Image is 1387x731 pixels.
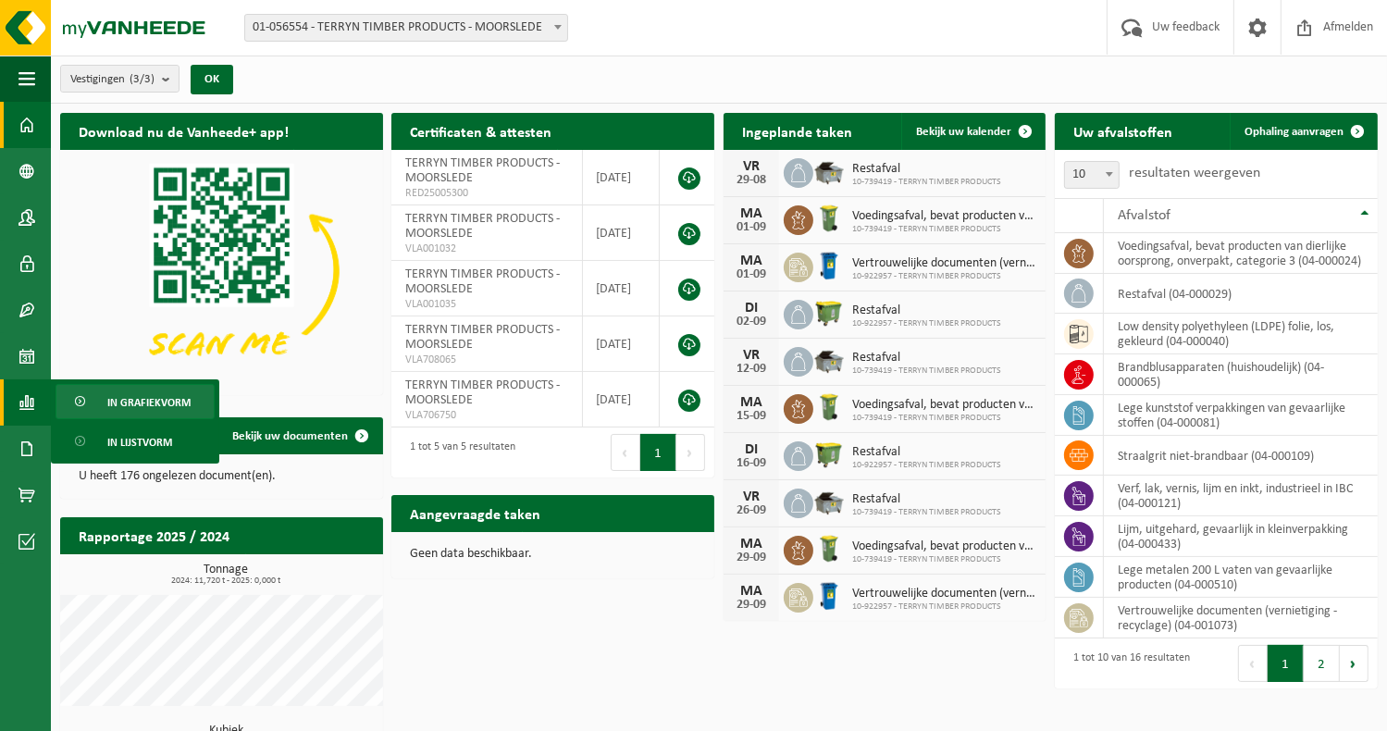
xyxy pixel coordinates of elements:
[724,113,871,149] h2: Ingeplande taken
[79,470,365,483] p: U heeft 176 ongelezen document(en).
[1104,557,1378,598] td: lege metalen 200 L vaten van gevaarlijke producten (04-000510)
[852,365,1001,377] span: 10-739419 - TERRYN TIMBER PRODUCTS
[1104,598,1378,638] td: vertrouwelijke documenten (vernietiging - recyclage) (04-001073)
[733,442,770,457] div: DI
[611,434,640,471] button: Previous
[583,150,660,205] td: [DATE]
[56,424,215,459] a: In lijstvorm
[69,564,383,586] h3: Tonnage
[60,517,248,553] h2: Rapportage 2025 / 2024
[405,156,560,185] span: TERRYN TIMBER PRODUCTS - MOORSLEDE
[852,398,1037,413] span: Voedingsafval, bevat producten van dierlijke oorsprong, onverpakt, categorie 3
[1104,516,1378,557] td: lijm, uitgehard, gevaarlijk in kleinverpakking (04-000433)
[1268,645,1304,682] button: 1
[813,580,845,612] img: WB-0240-HPE-BE-09
[391,113,570,149] h2: Certificaten & attesten
[852,445,1001,460] span: Restafval
[405,297,567,312] span: VLA001035
[1238,645,1268,682] button: Previous
[401,432,515,473] div: 1 tot 5 van 5 resultaten
[733,221,770,234] div: 01-09
[852,351,1001,365] span: Restafval
[733,174,770,187] div: 29-08
[733,457,770,470] div: 16-09
[1104,233,1378,274] td: voedingsafval, bevat producten van dierlijke oorsprong, onverpakt, categorie 3 (04-000024)
[1118,208,1170,223] span: Afvalstof
[733,489,770,504] div: VR
[813,439,845,470] img: WB-1100-HPE-GN-50
[1104,274,1378,314] td: restafval (04-000029)
[410,548,696,561] p: Geen data beschikbaar.
[733,348,770,363] div: VR
[852,539,1037,554] span: Voedingsafval, bevat producten van dierlijke oorsprong, onverpakt, categorie 3
[233,430,349,442] span: Bekijk uw documenten
[583,261,660,316] td: [DATE]
[813,203,845,234] img: WB-0140-HPE-GN-50
[733,410,770,423] div: 15-09
[733,551,770,564] div: 29-09
[1230,113,1376,150] a: Ophaling aanvragen
[640,434,676,471] button: 1
[733,268,770,281] div: 01-09
[733,395,770,410] div: MA
[1104,354,1378,395] td: brandblusapparaten (huishoudelijk) (04-000065)
[852,601,1037,613] span: 10-922957 - TERRYN TIMBER PRODUCTS
[733,254,770,268] div: MA
[1104,476,1378,516] td: verf, lak, vernis, lijm en inkt, industrieel in IBC (04-000121)
[852,554,1037,565] span: 10-739419 - TERRYN TIMBER PRODUCTS
[901,113,1044,150] a: Bekijk uw kalender
[583,205,660,261] td: [DATE]
[405,212,560,241] span: TERRYN TIMBER PRODUCTS - MOORSLEDE
[1340,645,1368,682] button: Next
[1055,113,1191,149] h2: Uw afvalstoffen
[852,507,1001,518] span: 10-739419 - TERRYN TIMBER PRODUCTS
[852,224,1037,235] span: 10-739419 - TERRYN TIMBER PRODUCTS
[1064,643,1190,684] div: 1 tot 10 van 16 resultaten
[60,65,180,93] button: Vestigingen(3/3)
[852,492,1001,507] span: Restafval
[69,576,383,586] span: 2024: 11,720 t - 2025: 0,000 t
[107,425,172,460] span: In lijstvorm
[733,584,770,599] div: MA
[405,378,560,407] span: TERRYN TIMBER PRODUCTS - MOORSLEDE
[813,486,845,517] img: WB-5000-GAL-GY-01
[405,353,567,367] span: VLA708065
[405,323,560,352] span: TERRYN TIMBER PRODUCTS - MOORSLEDE
[1245,126,1344,138] span: Ophaling aanvragen
[218,417,381,454] a: Bekijk uw documenten
[391,495,559,531] h2: Aangevraagde taken
[852,209,1037,224] span: Voedingsafval, bevat producten van dierlijke oorsprong, onverpakt, categorie 3
[244,14,568,42] span: 01-056554 - TERRYN TIMBER PRODUCTS - MOORSLEDE
[733,316,770,328] div: 02-09
[813,344,845,376] img: WB-5000-GAL-GY-01
[405,186,567,201] span: RED25005300
[733,599,770,612] div: 29-09
[813,391,845,423] img: WB-0140-HPE-GN-50
[813,533,845,564] img: WB-0140-HPE-GN-50
[852,177,1001,188] span: 10-739419 - TERRYN TIMBER PRODUCTS
[813,250,845,281] img: WB-0240-HPE-BE-09
[60,150,383,391] img: Download de VHEPlus App
[852,318,1001,329] span: 10-922957 - TERRYN TIMBER PRODUCTS
[130,73,155,85] count: (3/3)
[70,66,155,93] span: Vestigingen
[813,297,845,328] img: WB-1100-HPE-GN-50
[813,155,845,187] img: WB-5000-GAL-GY-01
[1129,166,1260,180] label: resultaten weergeven
[852,271,1037,282] span: 10-922957 - TERRYN TIMBER PRODUCTS
[676,434,705,471] button: Next
[916,126,1011,138] span: Bekijk uw kalender
[1304,645,1340,682] button: 2
[60,113,307,149] h2: Download nu de Vanheede+ app!
[245,15,567,41] span: 01-056554 - TERRYN TIMBER PRODUCTS - MOORSLEDE
[583,372,660,427] td: [DATE]
[733,206,770,221] div: MA
[1104,314,1378,354] td: low density polyethyleen (LDPE) folie, los, gekleurd (04-000040)
[733,301,770,316] div: DI
[733,537,770,551] div: MA
[1104,436,1378,476] td: straalgrit niet-brandbaar (04-000109)
[107,385,191,420] span: In grafiekvorm
[1064,161,1120,189] span: 10
[733,504,770,517] div: 26-09
[1104,395,1378,436] td: lege kunststof verpakkingen van gevaarlijke stoffen (04-000081)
